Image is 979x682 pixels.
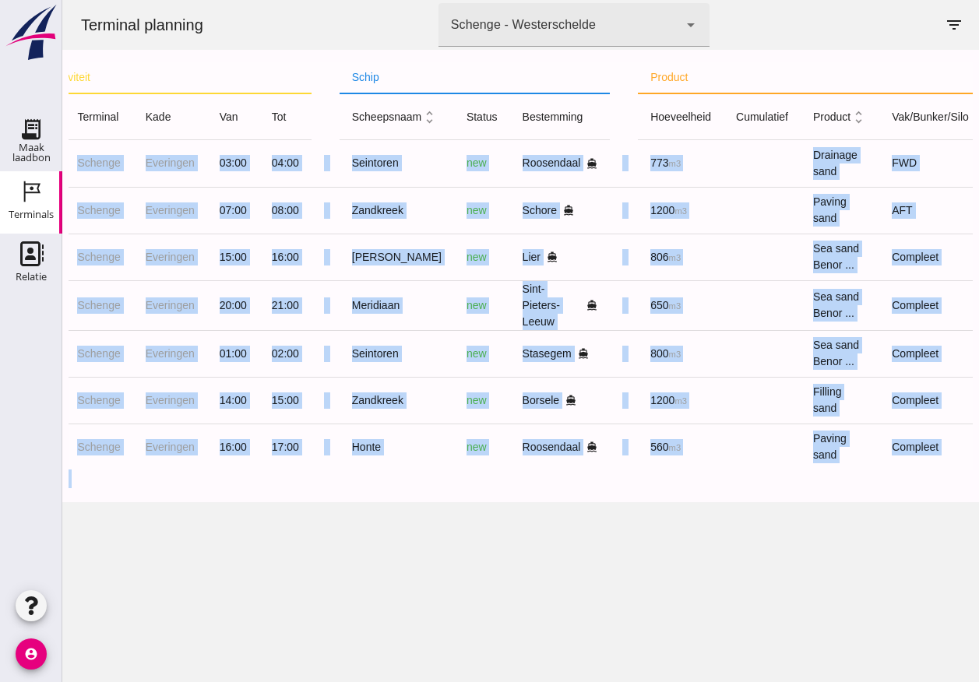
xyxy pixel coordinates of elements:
[524,300,535,311] i: directions_boat
[210,394,237,406] span: 15:00
[210,299,237,311] span: 21:00
[2,187,70,234] td: Schenge
[157,441,185,453] span: 16:00
[145,93,197,140] th: van
[460,249,536,265] div: Lier
[71,93,145,140] th: kade
[157,394,185,406] span: 14:00
[484,251,495,262] i: directions_boat
[389,16,534,34] div: Schenge - Westerschelde
[576,140,661,187] td: 773
[2,424,70,470] td: Schenge
[16,638,47,670] i: account_circle
[290,346,379,362] div: Seintoren
[359,109,375,125] i: unfold_more
[817,330,935,377] td: Compleet
[460,281,536,330] div: Sint-Pieters-Leeuw
[751,111,805,123] span: product
[392,424,448,470] td: new
[16,272,47,282] div: Relatie
[460,155,536,171] div: Roosendaal
[738,140,817,187] td: Drainage sand
[619,16,638,34] i: arrow_drop_down
[71,377,145,424] td: Everingen
[392,187,448,234] td: new
[460,202,536,219] div: Schore
[882,16,901,34] i: filter_list
[576,377,661,424] td: 1200
[607,350,619,359] small: m3
[907,109,923,125] i: unfold_more
[788,109,805,125] i: unfold_more
[612,206,625,216] small: m3
[290,392,379,409] div: Zandkreek
[576,280,661,330] td: 650
[157,251,185,263] span: 15:00
[2,280,70,330] td: Schenge
[71,234,145,280] td: Everingen
[501,205,512,216] i: directions_boat
[2,93,70,140] th: terminal
[210,441,237,453] span: 17:00
[392,93,448,140] th: status
[210,204,237,216] span: 08:00
[157,204,185,216] span: 07:00
[576,424,661,470] td: 560
[71,330,145,377] td: Everingen
[290,439,379,455] div: Honte
[576,93,661,140] th: hoeveelheid
[3,4,59,62] img: logo-small.a267ee39.svg
[817,280,935,330] td: Compleet
[71,280,145,330] td: Everingen
[612,396,625,406] small: m3
[817,424,935,470] td: Compleet
[817,140,935,187] td: FWD
[738,377,817,424] td: Filling sand
[2,377,70,424] td: Schenge
[71,140,145,187] td: Everingen
[290,111,376,123] span: scheepsnaam
[157,299,185,311] span: 20:00
[817,377,935,424] td: Compleet
[392,140,448,187] td: new
[576,330,661,377] td: 800
[576,187,661,234] td: 1200
[157,156,185,169] span: 03:00
[448,93,548,140] th: bestemming
[460,439,536,455] div: Roosendaal
[2,140,70,187] td: Schenge
[392,234,448,280] td: new
[460,346,536,362] div: Stasegem
[738,187,817,234] td: Paving sand
[817,187,935,234] td: AFT
[290,249,379,265] div: [PERSON_NAME]
[290,202,379,219] div: Zandkreek
[829,111,923,123] span: vak/bunker/silo
[460,392,536,409] div: Borsele
[290,155,379,171] div: Seintoren
[503,395,514,406] i: directions_boat
[290,297,379,314] div: Meridiaan
[2,234,70,280] td: Schenge
[197,93,249,140] th: tot
[392,280,448,330] td: new
[9,209,54,220] div: Terminals
[576,234,661,280] td: 806
[738,330,817,377] td: Sea sand Benor ...
[277,62,548,93] th: schip
[738,424,817,470] td: Paving sand
[516,348,526,359] i: directions_boat
[524,441,535,452] i: directions_boat
[738,234,817,280] td: Sea sand Benor ...
[817,234,935,280] td: Compleet
[661,93,738,140] th: cumulatief
[607,301,619,311] small: m3
[524,158,535,169] i: directions_boat
[210,156,237,169] span: 04:00
[71,187,145,234] td: Everingen
[392,330,448,377] td: new
[738,280,817,330] td: Sea sand Benor ...
[71,424,145,470] td: Everingen
[2,330,70,377] td: Schenge
[607,159,619,168] small: m3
